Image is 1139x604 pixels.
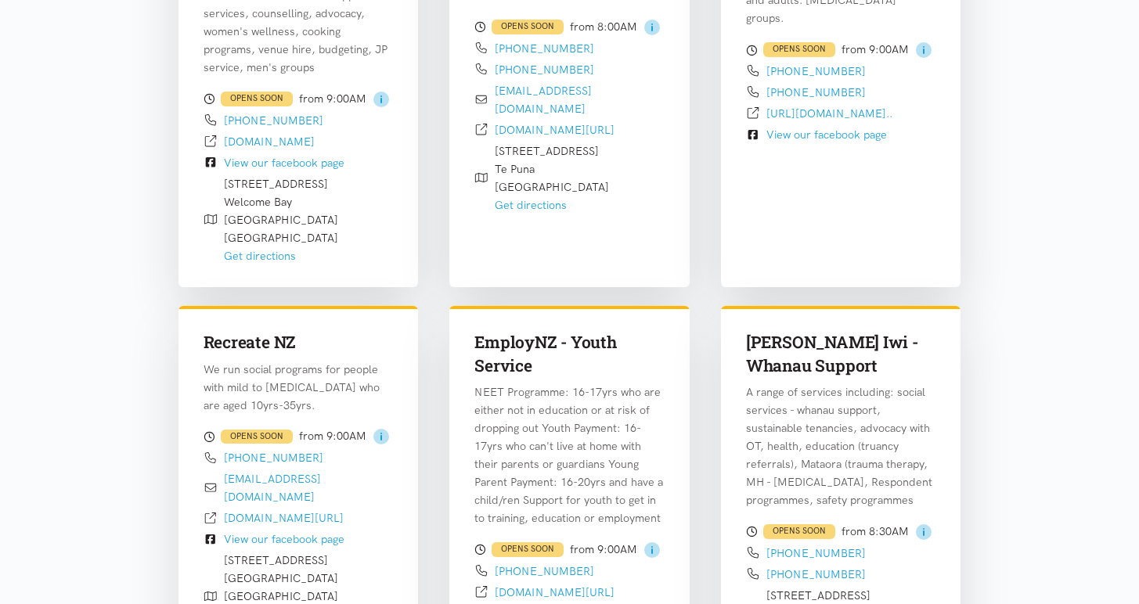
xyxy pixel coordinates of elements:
[224,135,315,149] a: [DOMAIN_NAME]
[204,361,394,415] p: We run social programs for people with mild to [MEDICAL_DATA] who are aged 10yrs-35yrs.
[204,331,394,354] h3: Recreate NZ
[763,42,835,57] div: OPENS SOON
[492,542,564,557] div: OPENS SOON
[746,522,936,541] div: from 8:30AM
[746,40,936,59] div: from 9:00AM
[495,585,615,599] a: [DOMAIN_NAME][URL]
[766,85,866,99] a: [PHONE_NUMBER]
[224,156,344,170] a: View our facebook page
[495,41,594,56] a: [PHONE_NUMBER]
[224,511,344,525] a: [DOMAIN_NAME][URL]
[224,532,344,546] a: View our facebook page
[766,128,887,142] a: View our facebook page
[495,123,615,137] a: [DOMAIN_NAME][URL]
[204,427,394,446] div: from 9:00AM
[492,20,564,34] div: OPENS SOON
[495,63,594,77] a: [PHONE_NUMBER]
[221,430,293,444] div: OPENS SOON
[474,540,665,559] div: from 9:00AM
[474,17,665,36] div: from 8:00AM
[204,89,394,108] div: from 9:00AM
[746,383,936,509] p: A range of services including: social services - whanau support, sustainable tenancies, advocacy ...
[766,64,866,78] a: [PHONE_NUMBER]
[474,383,665,527] p: NEET Programme: 16-17yrs who are either not in education or at risk of dropping out Youth Payment...
[763,524,835,539] div: OPENS SOON
[224,249,296,263] a: Get directions
[221,92,293,106] div: OPENS SOON
[766,546,866,560] a: [PHONE_NUMBER]
[474,331,665,377] h3: EmployNZ - Youth Service
[224,451,323,465] a: [PHONE_NUMBER]
[495,564,594,578] a: [PHONE_NUMBER]
[766,567,866,581] a: [PHONE_NUMBER]
[495,198,567,212] a: Get directions
[746,331,936,377] h3: [PERSON_NAME] Iwi - Whanau Support
[766,106,892,120] a: [URL][DOMAIN_NAME]..
[495,84,592,116] a: [EMAIL_ADDRESS][DOMAIN_NAME]
[224,113,323,128] a: [PHONE_NUMBER]
[224,175,338,265] div: [STREET_ADDRESS] Welcome Bay [GEOGRAPHIC_DATA] [GEOGRAPHIC_DATA]
[224,472,321,504] a: [EMAIL_ADDRESS][DOMAIN_NAME]
[495,142,609,214] div: [STREET_ADDRESS] Te Puna [GEOGRAPHIC_DATA]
